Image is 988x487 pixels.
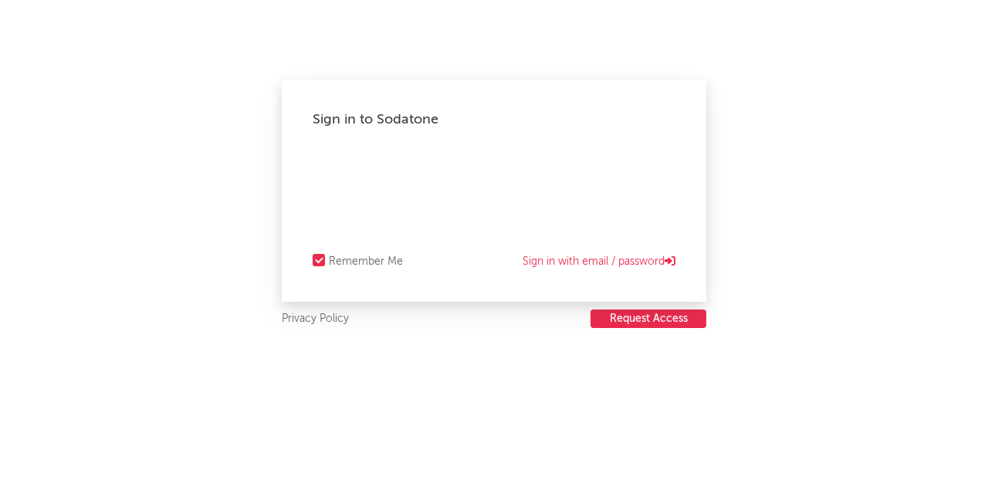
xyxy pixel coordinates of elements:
button: Request Access [590,309,706,328]
a: Sign in with email / password [523,252,675,271]
div: Sign in to Sodatone [313,110,675,129]
a: Request Access [590,309,706,329]
a: Privacy Policy [282,309,349,329]
div: Remember Me [329,252,403,271]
